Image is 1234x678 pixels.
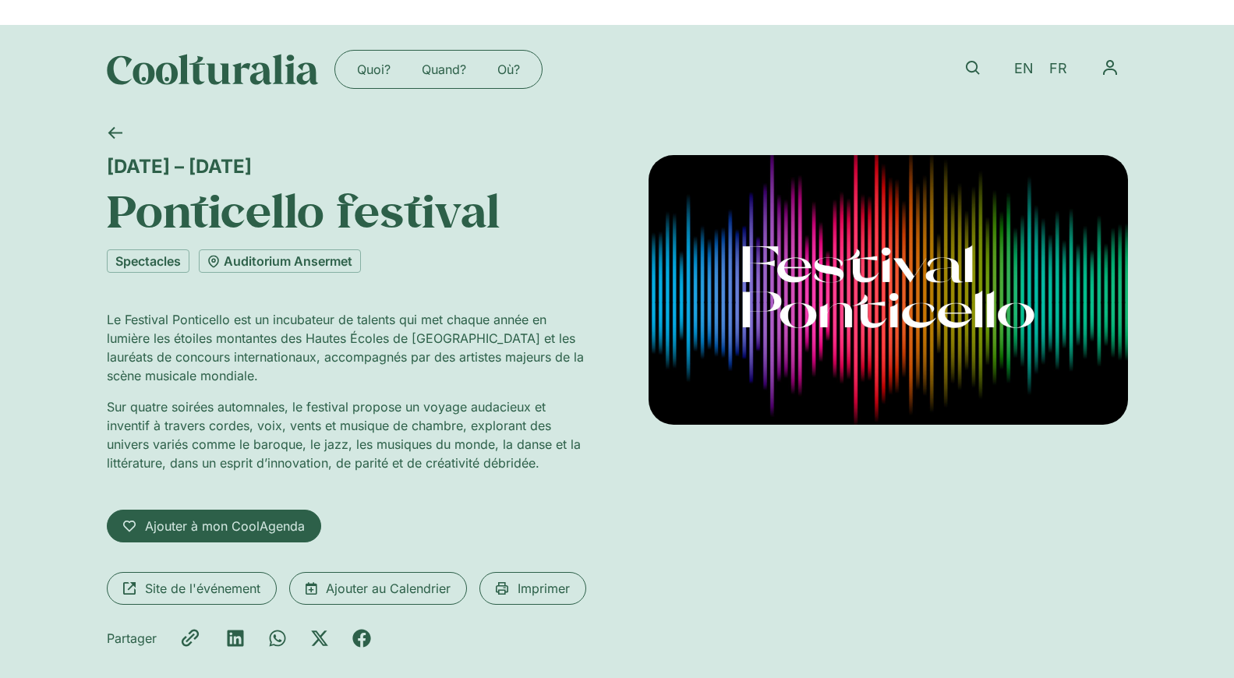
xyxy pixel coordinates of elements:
div: Partager [107,629,157,648]
span: FR [1049,61,1067,77]
span: EN [1014,61,1034,77]
a: Site de l'événement [107,572,277,605]
a: Ajouter à mon CoolAgenda [107,510,321,542]
a: Auditorium Ansermet [199,249,361,273]
a: Spectacles [107,249,189,273]
a: FR [1041,58,1075,80]
button: Permuter le menu [1092,50,1128,86]
span: Ajouter au Calendrier [326,579,451,598]
div: Partager sur x-twitter [310,629,329,648]
div: Partager sur linkedin [226,629,245,648]
a: Où? [482,57,536,82]
a: EN [1006,58,1041,80]
p: Sur quatre soirées automnales, le festival propose un voyage audacieux et inventif à travers cord... [107,397,586,472]
h1: Ponticello festival [107,184,586,237]
a: Imprimer [479,572,586,605]
a: Quoi? [341,57,406,82]
nav: Menu [341,57,536,82]
p: Le Festival Ponticello est un incubateur de talents qui met chaque année en lumière les étoiles m... [107,310,586,385]
span: Site de l'événement [145,579,260,598]
div: Partager sur facebook [352,629,371,648]
nav: Menu [1092,50,1128,86]
a: Quand? [406,57,482,82]
span: Imprimer [518,579,570,598]
div: Partager sur whatsapp [268,629,287,648]
span: Ajouter à mon CoolAgenda [145,517,305,535]
div: [DATE] – [DATE] [107,155,586,178]
a: Ajouter au Calendrier [289,572,467,605]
